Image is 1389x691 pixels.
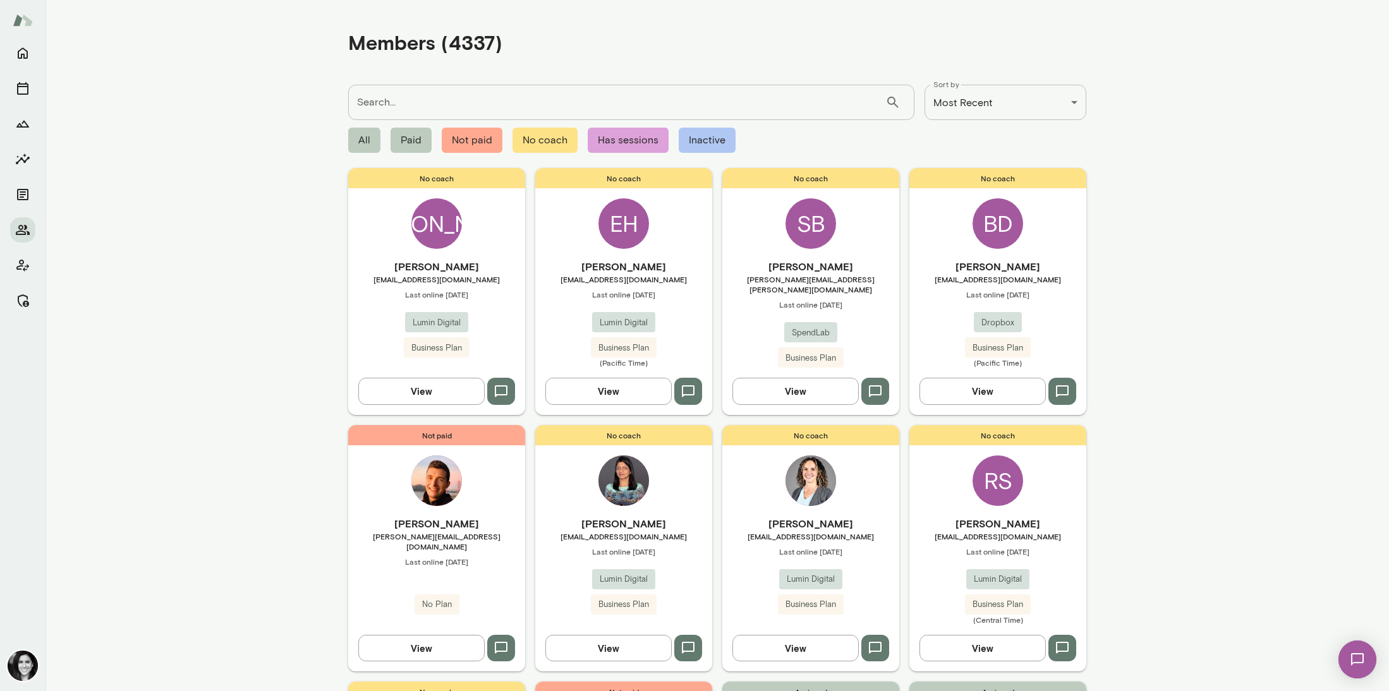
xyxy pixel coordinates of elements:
h4: Members (4337) [348,30,502,54]
button: Home [10,40,35,66]
span: Lumin Digital [592,316,655,329]
button: View [545,378,672,404]
div: RS [973,455,1023,506]
span: Business Plan [591,342,657,354]
span: Has sessions [588,128,669,153]
h6: [PERSON_NAME] [909,516,1086,531]
button: View [919,378,1046,404]
button: Growth Plan [10,111,35,136]
button: Client app [10,253,35,278]
button: Members [10,217,35,243]
span: Lumin Digital [405,316,468,329]
button: Manage [10,288,35,313]
span: Lumin Digital [966,573,1029,586]
button: View [919,635,1046,661]
h6: [PERSON_NAME] [722,259,899,274]
span: Last online [DATE] [535,289,712,299]
button: View [358,378,485,404]
span: Last online [DATE] [722,546,899,556]
h6: [PERSON_NAME] [722,516,899,531]
span: [EMAIL_ADDRESS][DOMAIN_NAME] [722,531,899,541]
span: [EMAIL_ADDRESS][DOMAIN_NAME] [535,531,712,541]
span: (Pacific Time) [909,358,1086,368]
span: Not paid [348,425,525,445]
span: Last online [DATE] [535,546,712,556]
span: [EMAIL_ADDRESS][DOMAIN_NAME] [909,274,1086,284]
span: Business Plan [404,342,470,354]
img: Bhavna Mittal [598,455,649,506]
span: No coach [535,425,712,445]
button: Sessions [10,76,35,101]
span: Last online [DATE] [909,546,1086,556]
span: All [348,128,380,153]
img: Mento [13,8,33,32]
span: [EMAIL_ADDRESS][DOMAIN_NAME] [348,274,525,284]
span: No coach [909,425,1086,445]
span: Last online [DATE] [348,289,525,299]
span: Last online [DATE] [348,556,525,567]
span: (Pacific Time) [535,358,712,368]
img: Tracey Gaddes [785,455,836,506]
span: Paid [391,128,432,153]
span: Dropbox [974,316,1022,329]
button: Insights [10,147,35,172]
h6: [PERSON_NAME] [535,259,712,274]
span: Inactive [679,128,736,153]
span: (Central Time) [909,615,1086,625]
span: Business Plan [965,598,1031,611]
span: Last online [DATE] [722,299,899,309]
span: Not paid [442,128,502,153]
span: No coach [513,128,578,153]
label: Sort by [933,79,959,90]
h6: [PERSON_NAME] [535,516,712,531]
span: Last online [DATE] [909,289,1086,299]
span: Lumin Digital [592,573,655,586]
span: No coach [909,168,1086,188]
button: View [358,635,485,661]
span: [EMAIL_ADDRESS][DOMAIN_NAME] [535,274,712,284]
span: Lumin Digital [779,573,842,586]
span: [PERSON_NAME][EMAIL_ADDRESS][DOMAIN_NAME] [348,531,525,551]
button: Documents [10,182,35,207]
div: SB [785,198,836,249]
span: Business Plan [778,598,844,611]
span: No Plan [415,598,459,611]
button: View [545,635,672,661]
span: [EMAIL_ADDRESS][DOMAIN_NAME] [909,531,1086,541]
button: View [732,635,859,661]
span: [PERSON_NAME][EMAIL_ADDRESS][PERSON_NAME][DOMAIN_NAME] [722,274,899,294]
span: No coach [722,425,899,445]
span: Business Plan [778,352,844,364]
button: View [732,378,859,404]
img: Jonas Gebhardt [411,455,462,506]
div: Most Recent [925,85,1086,120]
h6: [PERSON_NAME] [909,259,1086,274]
div: EH [598,198,649,249]
div: BD [973,198,1023,249]
span: No coach [722,168,899,188]
span: No coach [348,168,525,188]
div: [PERSON_NAME] [411,198,462,249]
h6: [PERSON_NAME] [348,516,525,531]
span: Business Plan [965,342,1031,354]
img: Jamie Albers [8,651,38,681]
span: Business Plan [591,598,657,611]
h6: [PERSON_NAME] [348,259,525,274]
span: SpendLab [784,327,837,339]
span: No coach [535,168,712,188]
